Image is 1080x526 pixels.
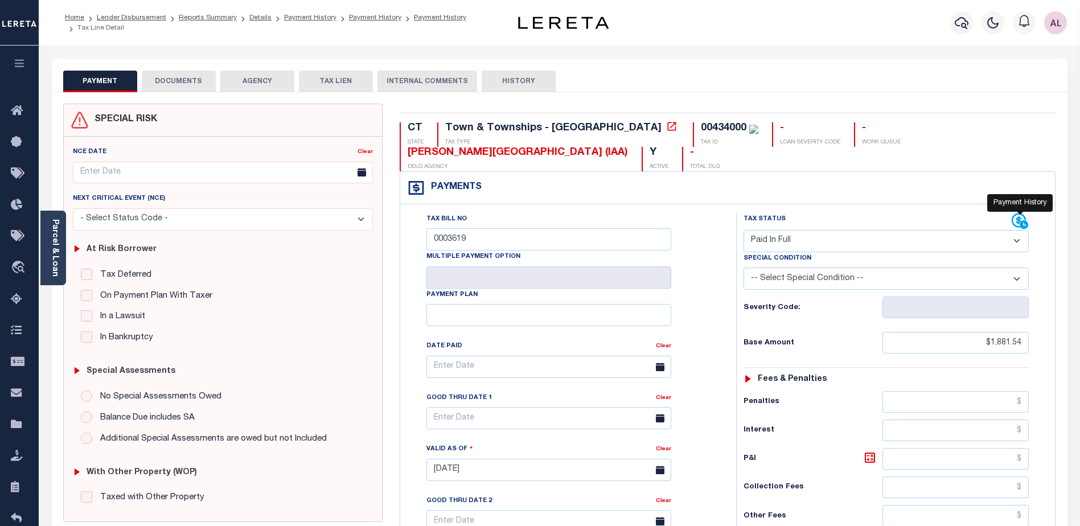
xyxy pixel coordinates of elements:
[377,71,477,92] button: INTERNAL COMMENTS
[426,290,478,300] label: Payment Plan
[650,147,668,159] div: Y
[95,491,204,504] label: Taxed with Other Property
[744,397,882,406] h6: Penalties
[744,451,882,467] h6: P&I
[408,163,628,171] p: DELQ AGENCY
[749,125,758,134] img: check-icon-green.svg
[780,122,840,135] div: -
[882,476,1029,498] input: $
[95,290,212,303] label: On Payment Plan With Taxer
[97,14,166,21] a: Lender Disbursement
[518,17,609,29] img: logo-dark.svg
[87,367,175,376] h6: Special Assessments
[73,162,373,184] input: Enter Date
[701,138,758,147] p: TAX ID
[95,391,221,404] label: No Special Assessments Owed
[89,114,157,125] h4: SPECIAL RISK
[690,163,720,171] p: TOTAL DLQ
[445,138,679,147] p: TAX TYPE
[744,215,786,224] label: Tax Status
[358,149,373,155] a: Clear
[65,23,124,33] li: Tax Line Detail
[63,71,137,92] button: PAYMENT
[349,14,401,21] a: Payment History
[408,122,424,135] div: CT
[758,375,827,384] h6: Fees & Penalties
[65,14,84,21] a: Home
[650,163,668,171] p: ACTIVE
[690,147,720,159] div: -
[87,245,157,254] h6: At Risk Borrower
[95,331,153,344] label: In Bankruptcy
[408,147,628,159] div: [PERSON_NAME][GEOGRAPHIC_DATA] (IAA)
[142,71,216,92] button: DOCUMENTS
[95,310,145,323] label: In a Lawsuit
[882,332,1029,354] input: $
[220,71,294,92] button: AGENCY
[414,14,466,21] a: Payment History
[482,71,556,92] button: HISTORY
[95,269,151,282] label: Tax Deferred
[744,483,882,492] h6: Collection Fees
[51,219,59,277] a: Parcel & Loan
[425,182,482,193] h4: Payments
[179,14,237,21] a: Reports Summary
[426,443,473,454] label: Valid as Of
[656,446,671,452] a: Clear
[249,14,272,21] a: Details
[299,71,373,92] button: TAX LIEN
[862,138,901,147] p: WORK QUEUE
[656,395,671,401] a: Clear
[73,194,165,204] label: Next Critical Event (NCE)
[426,342,462,351] label: Date Paid
[284,14,336,21] a: Payment History
[95,433,327,446] label: Additional Special Assessments are owed but not Included
[95,412,195,425] label: Balance Due includes SA
[426,215,467,224] label: Tax Bill No
[744,512,882,521] h6: Other Fees
[744,339,882,348] h6: Base Amount
[780,138,840,147] p: LOAN SEVERITY CODE
[744,303,882,313] h6: Severity Code:
[426,496,492,506] label: Good Thru Date 2
[701,123,746,133] div: 00434000
[882,448,1029,470] input: $
[882,391,1029,413] input: $
[987,194,1053,212] div: Payment History
[426,407,671,429] input: Enter Date
[73,147,106,157] label: NCE Date
[87,468,197,478] h6: with Other Property (WOP)
[656,343,671,349] a: Clear
[862,122,901,135] div: -
[744,426,882,435] h6: Interest
[744,254,811,264] label: Special Condition
[11,261,29,276] i: travel_explore
[426,393,492,403] label: Good Thru Date 1
[426,459,671,481] input: Enter Date
[445,123,662,133] div: Town & Townships - [GEOGRAPHIC_DATA]
[426,356,671,378] input: Enter Date
[408,138,424,147] p: STATE
[656,498,671,504] a: Clear
[426,252,520,262] label: Multiple Payment Option
[882,420,1029,441] input: $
